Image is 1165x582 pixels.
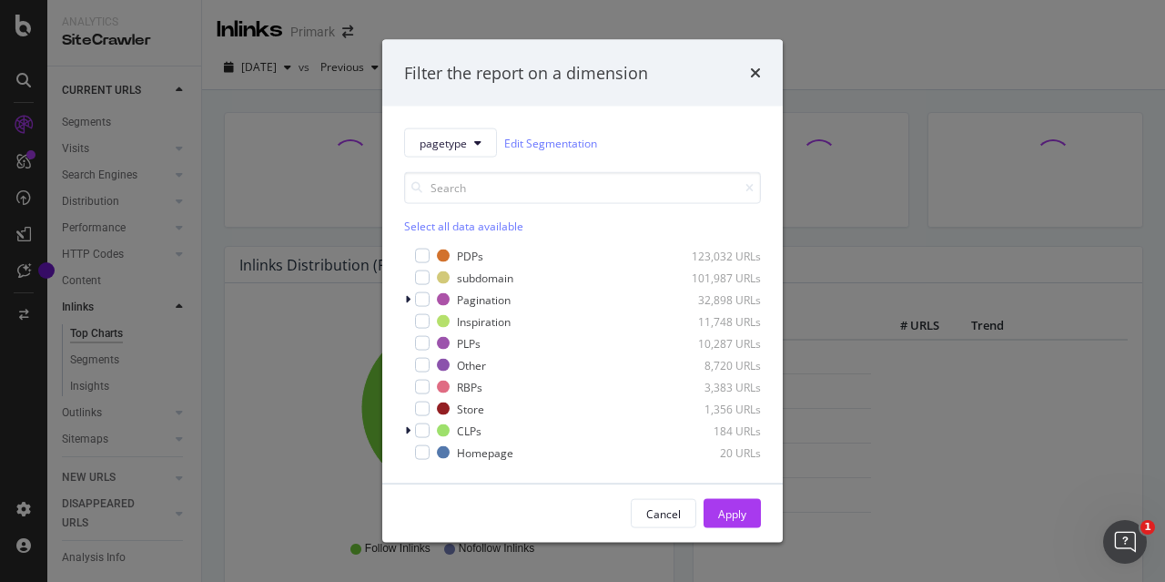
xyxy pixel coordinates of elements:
[750,61,761,85] div: times
[672,291,761,307] div: 32,898 URLs
[457,379,482,394] div: RBPs
[404,172,761,204] input: Search
[404,128,497,158] button: pagetype
[672,357,761,373] div: 8,720 URLs
[704,499,761,528] button: Apply
[457,270,513,285] div: subdomain
[646,505,681,521] div: Cancel
[672,379,761,394] div: 3,383 URLs
[457,401,484,416] div: Store
[631,499,696,528] button: Cancel
[672,248,761,263] div: 123,032 URLs
[672,423,761,438] div: 184 URLs
[672,444,761,460] div: 20 URLs
[420,135,467,150] span: pagetype
[457,313,511,329] div: Inspiration
[672,270,761,285] div: 101,987 URLs
[672,313,761,329] div: 11,748 URLs
[672,335,761,351] div: 10,287 URLs
[457,335,481,351] div: PLPs
[1103,520,1147,564] iframe: Intercom live chat
[457,248,483,263] div: PDPs
[382,39,783,543] div: modal
[404,219,761,234] div: Select all data available
[457,357,486,373] div: Other
[457,291,511,307] div: Pagination
[457,444,513,460] div: Homepage
[504,133,597,152] a: Edit Segmentation
[404,61,648,85] div: Filter the report on a dimension
[457,423,481,438] div: CLPs
[672,401,761,416] div: 1,356 URLs
[1140,520,1155,535] span: 1
[718,505,746,521] div: Apply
